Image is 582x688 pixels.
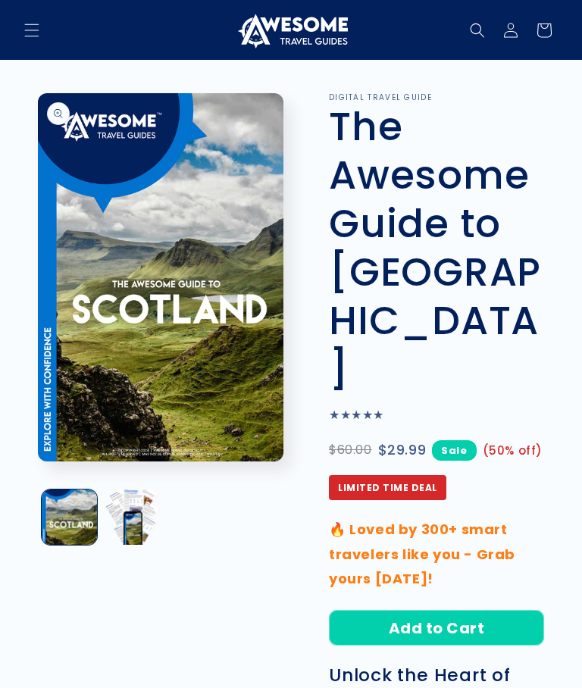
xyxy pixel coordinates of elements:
[329,610,544,646] button: Add to Cart
[432,440,476,461] span: Sale
[38,93,291,549] media-gallery: Gallery Viewer
[329,439,372,461] span: $60.00
[461,14,494,47] summary: Search
[15,14,48,47] summary: Menu
[483,440,543,461] span: (50% off)
[329,102,544,393] h1: The Awesome Guide to [GEOGRAPHIC_DATA]
[329,405,544,427] p: ★★★★★
[329,518,544,591] p: 🔥 Loved by 300+ smart travelers like you - Grab yours [DATE]!
[329,93,544,102] p: DIGITAL TRAVEL GUIDE
[105,489,160,545] button: Load image 2 in gallery view
[229,6,354,54] a: Awesome Travel Guides
[378,438,427,462] span: $29.99
[329,475,446,501] span: Limited Time Deal
[42,489,97,545] button: Load image 1 in gallery view
[234,12,348,48] img: Awesome Travel Guides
